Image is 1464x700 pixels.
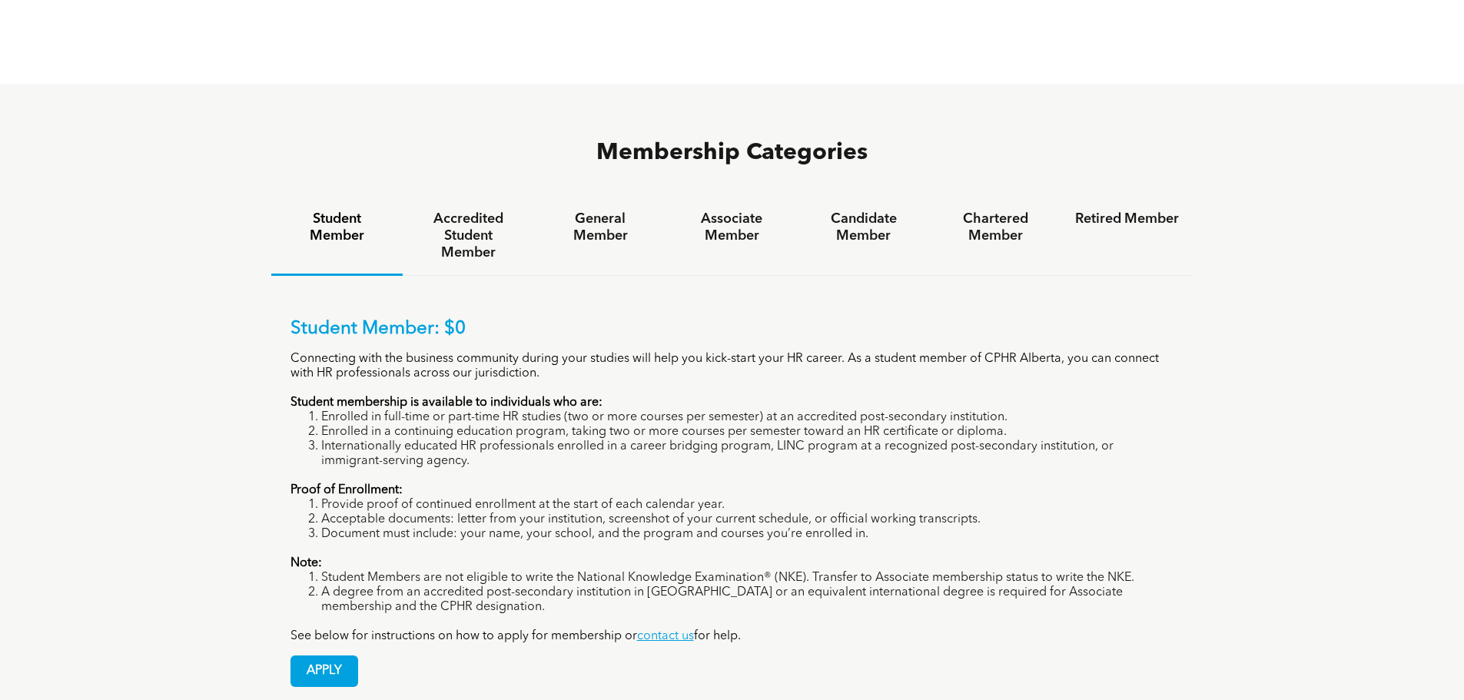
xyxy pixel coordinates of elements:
h4: Chartered Member [944,211,1047,244]
span: APPLY [291,656,357,686]
h4: Student Member [285,211,389,244]
li: Provide proof of continued enrollment at the start of each calendar year. [321,498,1174,513]
strong: Proof of Enrollment: [290,484,403,496]
p: Connecting with the business community during your studies will help you kick-start your HR caree... [290,352,1174,381]
li: Acceptable documents: letter from your institution, screenshot of your current schedule, or offic... [321,513,1174,527]
li: Internationally educated HR professionals enrolled in a career bridging program, LINC program at ... [321,440,1174,469]
a: APPLY [290,655,358,687]
p: Student Member: $0 [290,318,1174,340]
h4: General Member [548,211,652,244]
h4: Retired Member [1075,211,1179,227]
strong: Note: [290,557,322,569]
strong: Student membership is available to individuals who are: [290,396,603,409]
li: A degree from an accredited post-secondary institution in [GEOGRAPHIC_DATA] or an equivalent inte... [321,586,1174,615]
h4: Candidate Member [812,211,915,244]
li: Enrolled in a continuing education program, taking two or more courses per semester toward an HR ... [321,425,1174,440]
li: Document must include: your name, your school, and the program and courses you’re enrolled in. [321,527,1174,542]
span: Membership Categories [596,141,868,164]
a: contact us [637,630,694,642]
h4: Associate Member [680,211,784,244]
p: See below for instructions on how to apply for membership or for help. [290,629,1174,644]
li: Enrolled in full-time or part-time HR studies (two or more courses per semester) at an accredited... [321,410,1174,425]
li: Student Members are not eligible to write the National Knowledge Examination® (NKE). Transfer to ... [321,571,1174,586]
h4: Accredited Student Member [417,211,520,261]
